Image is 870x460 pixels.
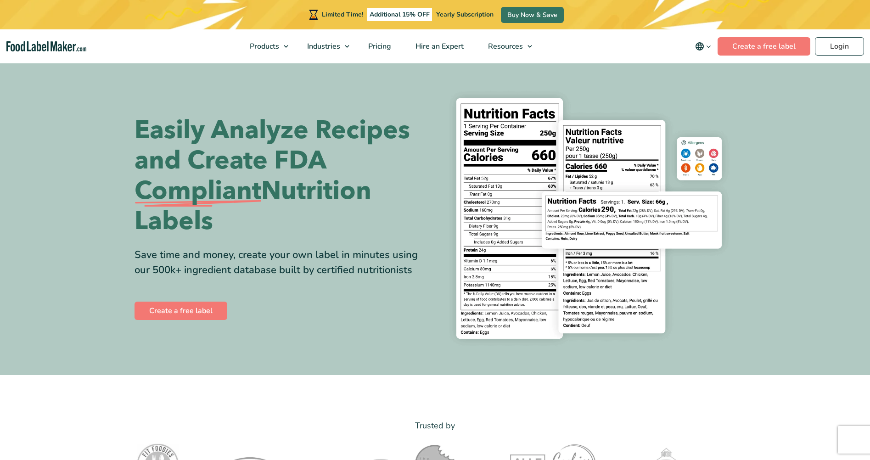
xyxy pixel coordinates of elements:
span: Resources [485,41,524,51]
span: Additional 15% OFF [367,8,432,21]
span: Yearly Subscription [436,10,494,19]
a: Create a free label [718,37,810,56]
a: Industries [295,29,354,63]
span: Compliant [135,176,261,206]
a: Login [815,37,864,56]
span: Products [247,41,280,51]
span: Industries [304,41,341,51]
a: Pricing [356,29,401,63]
a: Resources [476,29,537,63]
a: Hire an Expert [404,29,474,63]
span: Hire an Expert [413,41,465,51]
p: Trusted by [135,419,736,432]
div: Save time and money, create your own label in minutes using our 500k+ ingredient database built b... [135,247,428,278]
a: Products [238,29,293,63]
a: Create a free label [135,302,227,320]
h1: Easily Analyze Recipes and Create FDA Nutrition Labels [135,115,428,236]
span: Pricing [365,41,392,51]
a: Buy Now & Save [501,7,564,23]
span: Limited Time! [322,10,363,19]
